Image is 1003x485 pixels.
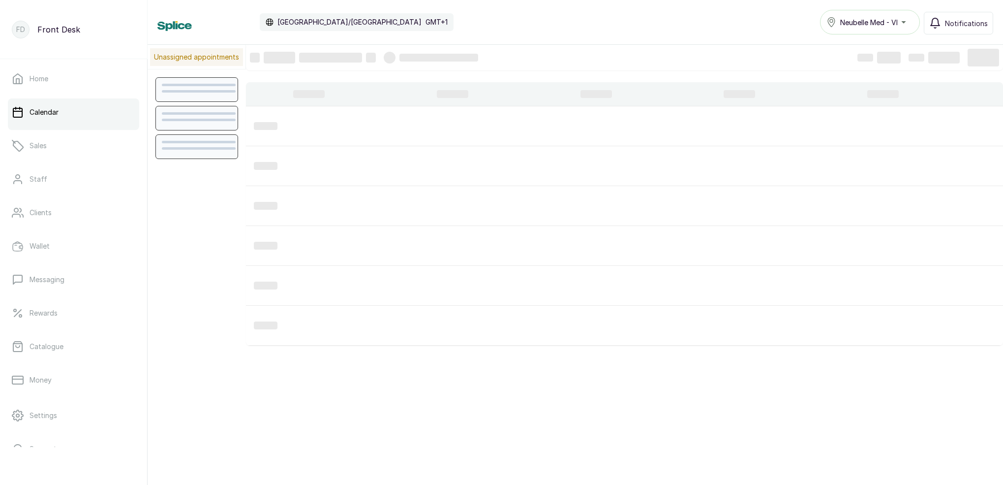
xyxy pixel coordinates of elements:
p: Unassigned appointments [150,48,243,66]
p: Wallet [30,241,50,251]
p: Catalogue [30,342,63,352]
p: Staff [30,174,47,184]
a: Rewards [8,299,139,327]
a: Staff [8,165,139,193]
p: FD [16,25,25,34]
a: Support [8,435,139,463]
a: Home [8,65,139,93]
a: Calendar [8,98,139,126]
p: Money [30,375,52,385]
p: Sales [30,141,47,151]
p: GMT+1 [426,17,448,27]
p: Rewards [30,308,58,318]
a: Wallet [8,232,139,260]
span: Notifications [945,18,988,29]
span: Neubelle Med - VI [840,17,898,28]
a: Messaging [8,266,139,293]
p: Home [30,74,48,84]
a: Sales [8,132,139,160]
a: Money [8,366,139,394]
p: Messaging [30,275,64,285]
a: Clients [8,199,139,226]
a: Settings [8,402,139,429]
button: Notifications [924,12,993,34]
p: Settings [30,411,57,420]
p: Calendar [30,107,59,117]
p: Support [30,444,57,454]
button: Neubelle Med - VI [820,10,920,34]
p: [GEOGRAPHIC_DATA]/[GEOGRAPHIC_DATA] [277,17,422,27]
p: Clients [30,208,52,218]
a: Catalogue [8,333,139,360]
p: Front Desk [37,24,80,35]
